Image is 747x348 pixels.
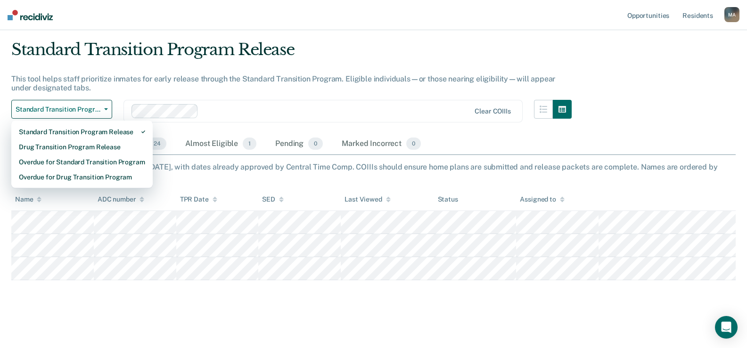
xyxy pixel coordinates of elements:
[475,107,510,115] div: Clear COIIIs
[340,134,423,154] div: Marked Incorrect0
[715,316,738,339] div: Open Intercom Messenger
[8,10,53,20] img: Recidiviz
[180,195,217,203] div: TPR Date
[11,74,572,92] div: This tool helps staff prioritize inmates for early release through the Standard Transition Progra...
[345,195,390,203] div: Last Viewed
[19,139,145,154] div: Drug Transition Program Release
[16,105,100,113] span: Standard Transition Program Release
[11,100,112,119] button: Standard Transition Program Release
[19,154,145,170] div: Overdue for Standard Transition Program
[19,170,145,185] div: Overdue for Drug Transition Program
[520,195,564,203] div: Assigned to
[98,195,145,203] div: ADC number
[262,195,284,203] div: SED
[243,138,256,150] span: 1
[406,138,421,150] span: 0
[308,138,323,150] span: 0
[11,40,572,67] div: Standard Transition Program Release
[724,7,739,22] div: M A
[11,162,736,180] div: Fast Tracker cases have a release date [DATE], with dates already approved by Central Time Comp. ...
[15,195,41,203] div: Name
[438,195,458,203] div: Status
[724,7,739,22] button: MA
[273,134,325,154] div: Pending0
[148,138,166,150] span: 24
[183,134,258,154] div: Almost Eligible1
[19,124,145,139] div: Standard Transition Program Release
